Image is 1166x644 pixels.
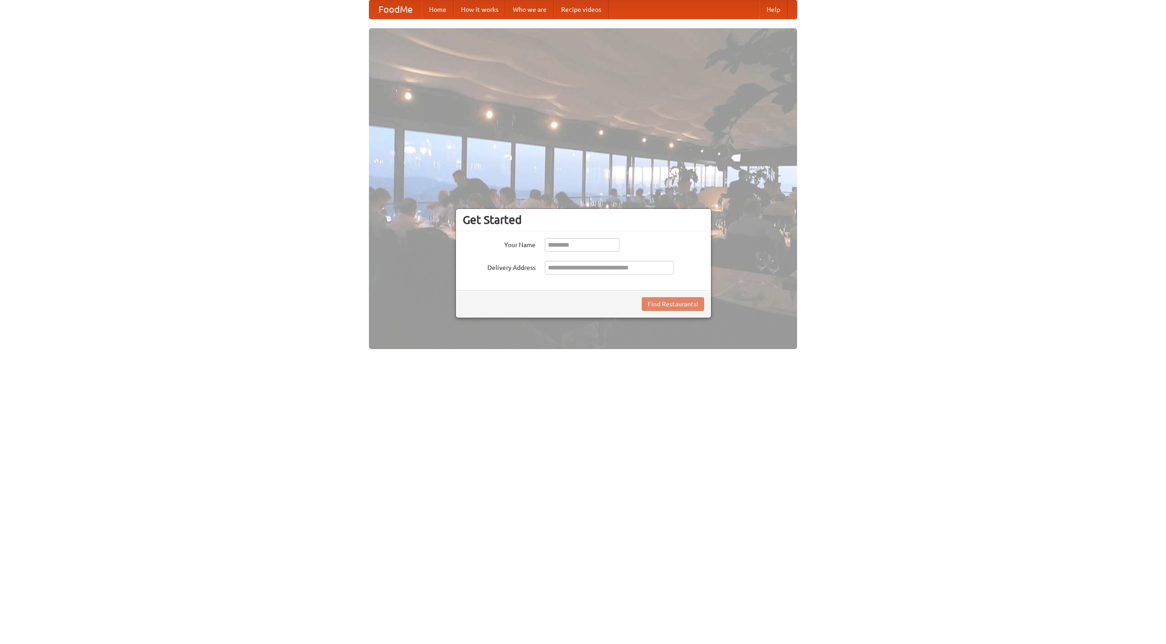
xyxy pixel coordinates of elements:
a: FoodMe [369,0,422,19]
a: Home [422,0,454,19]
a: Help [759,0,788,19]
a: How it works [454,0,506,19]
label: Delivery Address [463,261,536,272]
h3: Get Started [463,213,704,227]
label: Your Name [463,238,536,249]
button: Find Restaurants! [642,297,704,311]
a: Who we are [506,0,554,19]
a: Recipe videos [554,0,609,19]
